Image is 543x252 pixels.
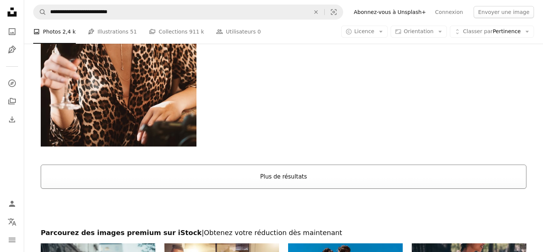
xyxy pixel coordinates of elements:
a: Illustrations 51 [88,20,137,44]
form: Rechercher des visuels sur tout le site [33,5,343,20]
button: Menu [5,232,20,247]
a: Collections 911 k [149,20,204,44]
button: Recherche de visuels [325,5,343,19]
a: Explorer [5,76,20,91]
button: Plus de résultats [41,165,526,189]
button: Langue [5,214,20,229]
button: Envoyer une image [474,6,534,18]
a: Illustrations [5,42,20,57]
button: Rechercher sur Unsplash [34,5,46,19]
a: Connexion / S’inscrire [5,196,20,211]
span: Licence [354,28,374,34]
span: | Obtenez votre réduction dès maintenant [202,229,342,237]
button: Orientation [391,26,447,38]
h2: Parcourez des images premium sur iStock [41,228,526,237]
a: Collections [5,94,20,109]
span: 911 k [189,27,204,36]
span: 51 [130,27,137,36]
span: Classer par [463,28,493,34]
span: Pertinence [463,28,521,35]
a: Photos [5,24,20,39]
span: Orientation [404,28,434,34]
button: Classer parPertinence [450,26,534,38]
a: Connexion [431,6,468,18]
a: Utilisateurs 0 [216,20,261,44]
a: Historique de téléchargement [5,112,20,127]
a: Abonnez-vous à Unsplash+ [349,6,431,18]
button: Effacer [308,5,324,19]
a: Accueil — Unsplash [5,5,20,21]
span: 0 [258,27,261,36]
button: Licence [341,26,388,38]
